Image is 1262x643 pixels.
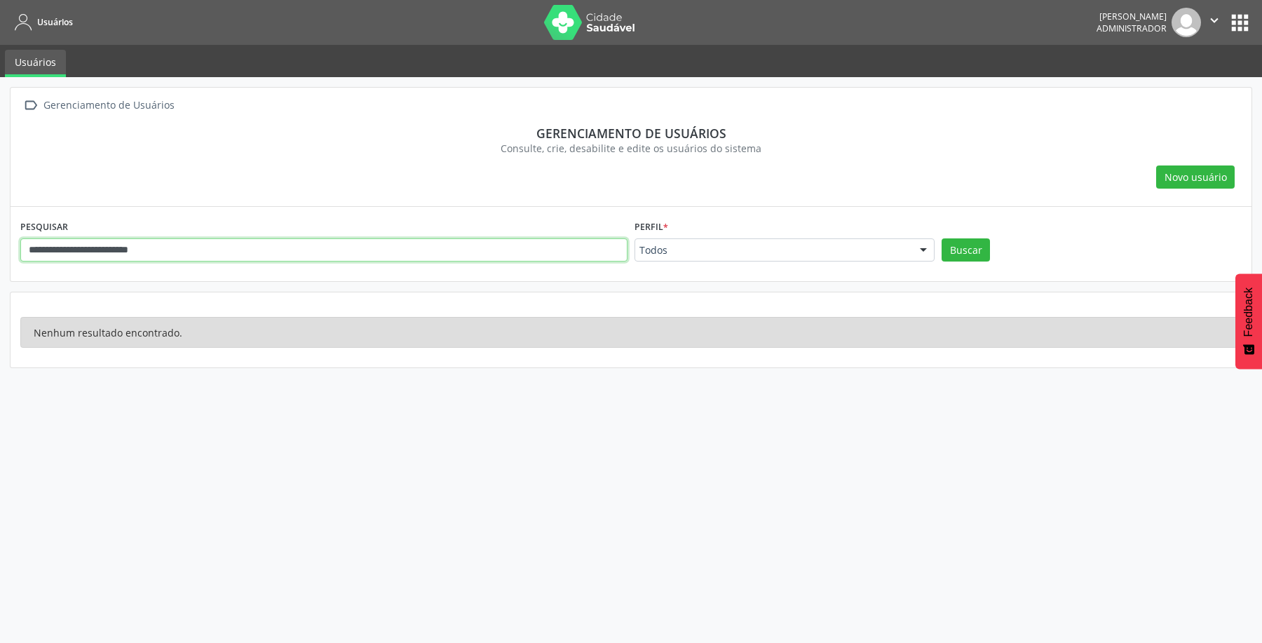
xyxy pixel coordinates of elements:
[41,95,177,116] div: Gerenciamento de Usuários
[20,95,177,116] a:  Gerenciamento de Usuários
[635,217,668,238] label: Perfil
[20,317,1242,348] div: Nenhum resultado encontrado.
[37,16,73,28] span: Usuários
[1097,11,1167,22] div: [PERSON_NAME]
[30,126,1232,141] div: Gerenciamento de usuários
[1165,170,1227,184] span: Novo usuário
[20,217,68,238] label: PESQUISAR
[1097,22,1167,34] span: Administrador
[5,50,66,77] a: Usuários
[1242,287,1255,337] span: Feedback
[10,11,73,34] a: Usuários
[1172,8,1201,37] img: img
[1156,165,1235,189] button: Novo usuário
[1201,8,1228,37] button: 
[639,243,906,257] span: Todos
[20,95,41,116] i: 
[1207,13,1222,28] i: 
[942,238,990,262] button: Buscar
[1228,11,1252,35] button: apps
[30,141,1232,156] div: Consulte, crie, desabilite e edite os usuários do sistema
[1235,273,1262,369] button: Feedback - Mostrar pesquisa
